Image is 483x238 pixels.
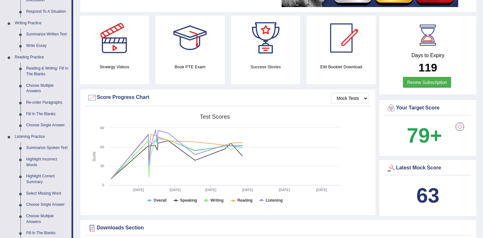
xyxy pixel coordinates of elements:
tspan: [DATE] [170,188,181,192]
tspan: Overall [154,198,167,203]
a: Choose Single Answer [23,199,72,211]
div: Score Progress Chart [87,93,368,102]
div: Downloads Section [87,223,469,233]
a: Summarize Written Text [23,29,72,40]
a: Renew Subscription [403,77,451,88]
text: 90 [100,126,104,130]
b: 79+ [407,124,442,147]
a: Write Essay [23,40,72,52]
a: Choose Multiple Answers [23,211,72,227]
h4: Success Stories [231,63,300,70]
tspan: [DATE] [133,188,144,192]
tspan: Score [92,152,96,162]
text: 0 [102,183,104,187]
h4: EW Booklet Download [306,63,376,70]
div: Latest Mock Score [386,163,469,173]
tspan: [DATE] [279,188,290,192]
tspan: Listening [266,198,283,203]
tspan: [DATE] [316,188,327,192]
tspan: [DATE] [242,188,253,192]
tspan: [DATE] [205,188,216,192]
a: Respond To A Situation [23,6,72,18]
b: 119 [419,61,437,74]
tspan: Writing [210,198,223,203]
a: Highlight Incorrect Words [23,154,72,171]
text: 60 [100,145,104,149]
h4: Strategy Videos [80,63,149,70]
b: 63 [416,184,439,207]
h4: Days to Expiry [386,53,469,58]
a: Fill In The Blanks [23,108,72,120]
a: Re-order Paragraphs [23,97,72,108]
a: Writing Practice [12,18,72,29]
a: Reading Practice [12,52,72,63]
a: Choose Multiple Answers [23,80,72,97]
a: Select Missing Word [23,188,72,199]
a: Choose Single Answer [23,120,72,131]
div: Your Target Score [386,103,469,113]
a: Reading & Writing: Fill In The Blanks [23,63,72,80]
tspan: Speaking [180,198,197,203]
a: Summarize Spoken Text [23,142,72,154]
tspan: Reading [238,198,253,203]
a: Listening Practice [12,131,72,143]
text: 30 [100,164,104,168]
tspan: Test scores [200,114,230,120]
h4: Book PTE Exam [155,63,225,70]
a: Highlight Correct Summary [23,171,72,188]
